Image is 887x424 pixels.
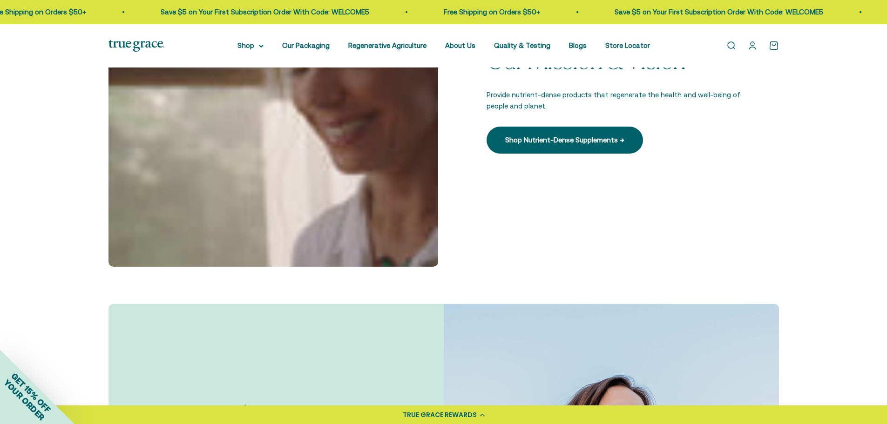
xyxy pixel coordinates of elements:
p: Provide nutrient-dense products that regenerate the health and well-being of people and planet. [487,89,742,112]
a: Quality & Testing [494,41,550,49]
p: Save $5 on Your First Subscription Order With Code: WELCOME5 [615,7,823,18]
span: YOUR ORDER [2,377,47,422]
div: TRUE GRACE REWARDS [403,410,477,420]
a: Store Locator [605,41,650,49]
a: Regenerative Agriculture [348,41,427,49]
a: Shop Nutrient-Dense Supplements → [487,127,643,154]
a: Our Packaging [282,41,330,49]
a: Free Shipping on Orders $50+ [444,8,540,16]
a: About Us [445,41,475,49]
summary: Shop [237,40,264,51]
span: GET 15% OFF [9,371,53,414]
a: Blogs [569,41,587,49]
p: Save $5 on Your First Subscription Order With Code: WELCOME5 [161,7,369,18]
p: Our Mission & Vision [487,50,742,74]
